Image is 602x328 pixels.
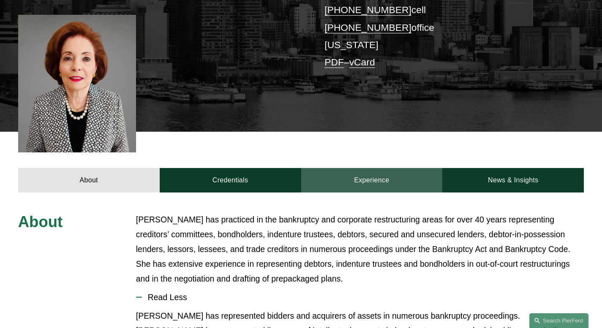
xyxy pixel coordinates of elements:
span: About [18,213,63,230]
a: [PHONE_NUMBER] [324,22,411,33]
span: Read Less [142,293,584,302]
a: [PHONE_NUMBER] [324,4,411,15]
a: Experience [301,168,443,192]
a: PDF [324,57,344,68]
button: Read Less [136,286,584,309]
a: News & Insights [442,168,584,192]
p: [PERSON_NAME] has practiced in the bankruptcy and corporate restructuring areas for over 40 years... [136,212,584,286]
a: About [18,168,160,192]
a: Search this site [529,313,588,328]
a: Credentials [160,168,301,192]
a: vCard [349,57,375,68]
